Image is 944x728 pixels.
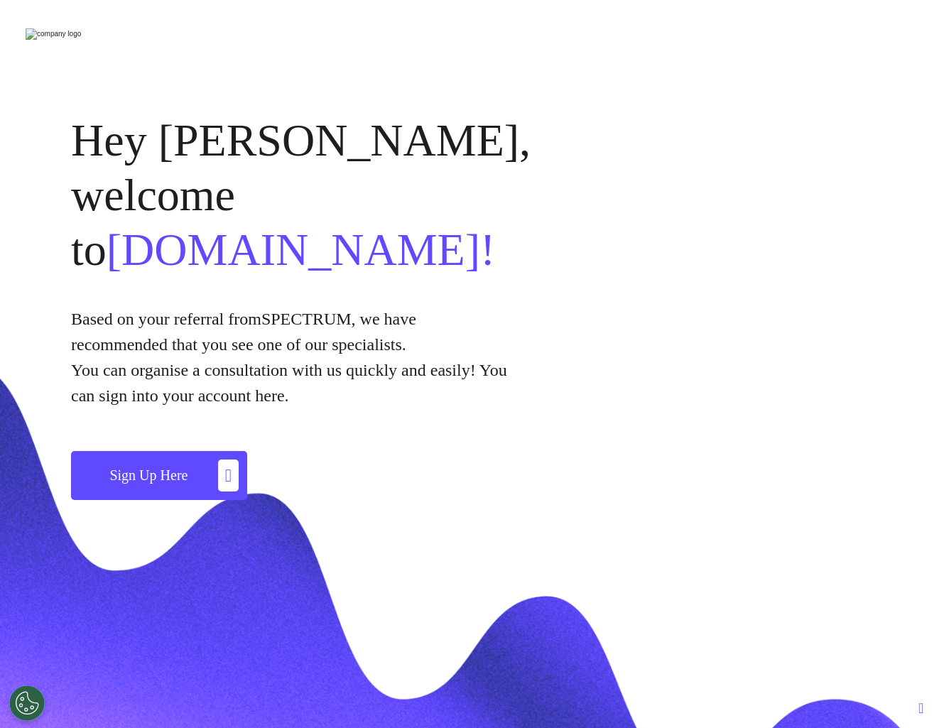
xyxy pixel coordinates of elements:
[71,306,511,357] p: Based on your referral from , we have recommended that you see one of our specialists.
[26,28,81,40] img: company logo
[107,224,495,275] span: [DOMAIN_NAME]!
[71,114,554,277] h1: Hey [PERSON_NAME], welcome to
[109,467,188,483] span: Sign Up Here
[261,310,352,328] span: spectrum
[71,357,511,408] p: You can organise a consultation with us quickly and easily! You can sign into your account here.
[71,451,247,500] button: Sign Up Here
[9,685,45,721] button: Open Preferences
